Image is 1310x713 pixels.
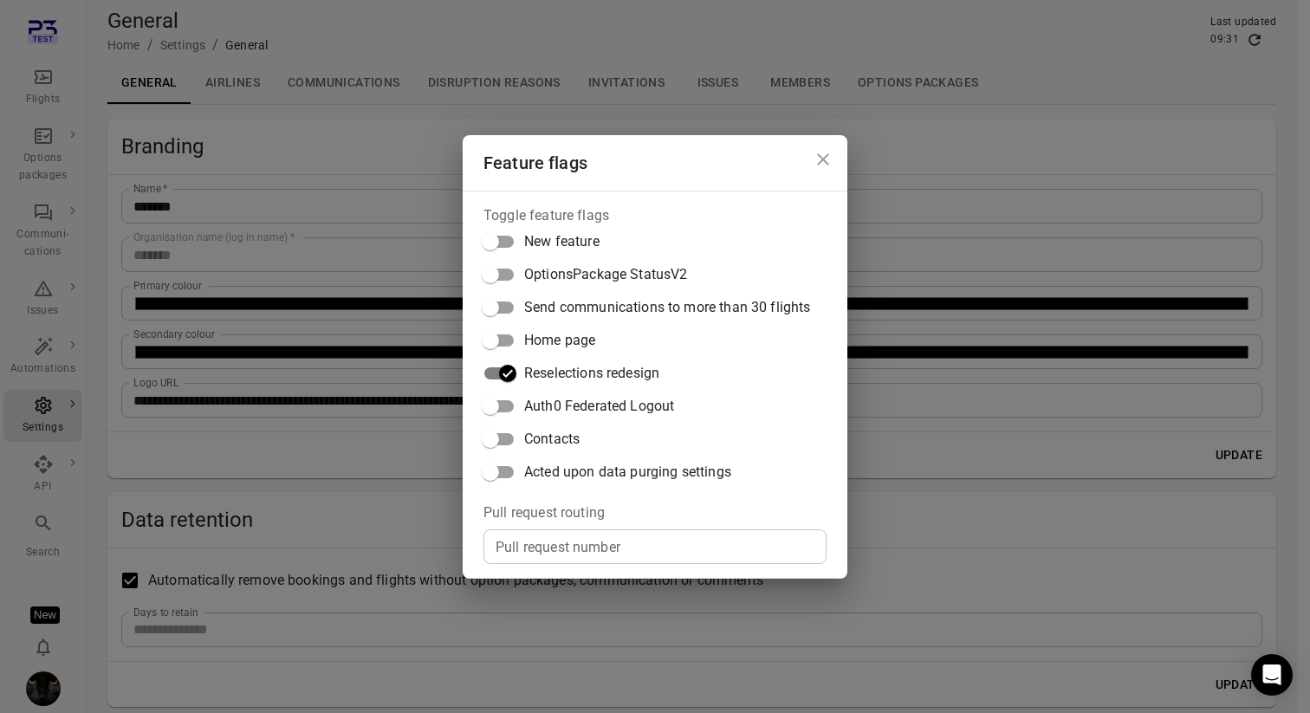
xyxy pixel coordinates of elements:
[524,264,687,285] span: OptionsPackage StatusV2
[524,297,810,318] span: Send communications to more than 30 flights
[483,502,605,522] legend: Pull request routing
[483,205,609,225] legend: Toggle feature flags
[1251,654,1293,696] div: Open Intercom Messenger
[806,142,840,177] button: Close dialog
[524,429,580,450] span: Contacts
[524,396,674,417] span: Auth0 Federated Logout
[524,231,600,252] span: New feature
[524,330,595,351] span: Home page
[463,135,847,191] h2: Feature flags
[524,462,731,483] span: Acted upon data purging settings
[524,363,659,384] span: Reselections redesign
